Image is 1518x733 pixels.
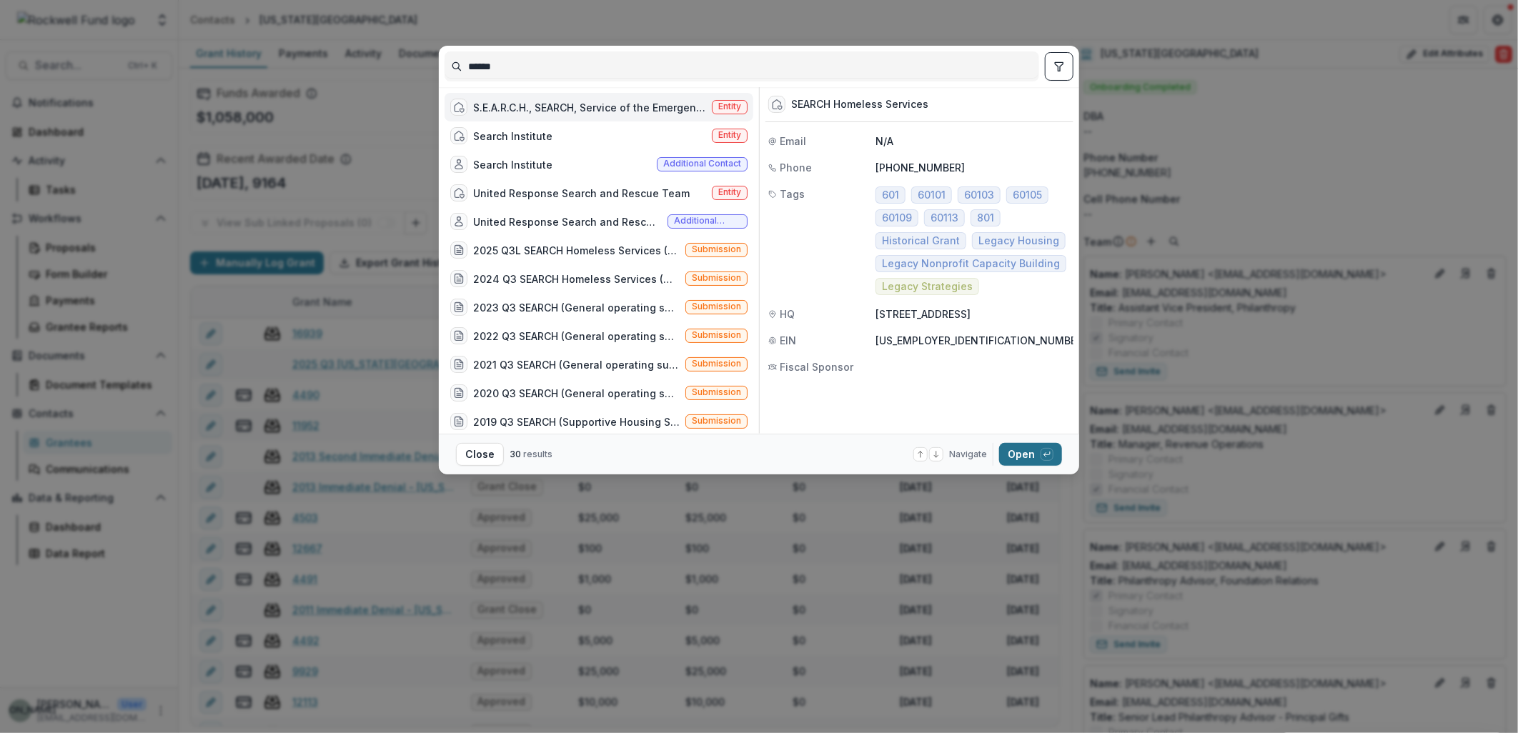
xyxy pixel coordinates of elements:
div: S.E.A.R.C.H., SEARCH, Service of the Emergency Aid Resource Center for the Homeless, Inc. [473,100,706,115]
span: Submission [692,273,741,283]
span: 60105 [1013,189,1042,201]
span: Submission [692,387,741,397]
span: Legacy Strategies [882,281,973,293]
div: SEARCH Homeless Services [791,99,928,111]
span: 601 [882,189,899,201]
span: Submission [692,330,741,340]
div: 2023 Q3 SEARCH (General operating support) [473,300,680,315]
span: Phone [780,160,812,175]
span: Submission [692,416,741,426]
p: N/A [875,134,1071,149]
span: Submission [692,301,741,311]
span: Navigate [949,448,987,461]
span: Historical Grant [882,235,960,247]
span: 30 [510,449,521,459]
div: 2024 Q3 SEARCH Homeless Services (General operating support) [473,271,680,286]
button: Open [999,443,1062,466]
span: Submission [692,359,741,369]
p: [PHONE_NUMBER] [875,160,1071,175]
span: 60109 [882,212,912,224]
div: 2025 Q3L SEARCH Homeless Services (General operating support) [473,243,680,258]
div: Search Institute [473,157,552,172]
span: EIN [780,333,796,348]
div: 2020 Q3 SEARCH (General operating support) [473,386,680,401]
span: Email [780,134,806,149]
span: Entity [718,187,741,197]
span: 60113 [931,212,958,224]
span: Tags [780,186,805,201]
span: results [523,449,552,459]
span: Legacy Nonprofit Capacity Building [882,258,1060,270]
p: [STREET_ADDRESS] [875,306,1071,321]
p: [US_EMPLOYER_IDENTIFICATION_NUMBER] [875,333,1086,348]
div: 2021 Q3 SEARCH (General operating support) [473,357,680,372]
span: 60103 [964,189,994,201]
div: United Response Search and Rescue Team [473,186,690,201]
span: 60101 [918,189,946,201]
span: Entity [718,101,741,111]
span: Entity [718,130,741,140]
button: toggle filters [1045,52,1073,81]
span: Submission [692,244,741,254]
span: Additional contact [663,159,741,169]
span: Additional contact [674,216,741,226]
div: United Response Search and Rescue Team [473,214,662,229]
span: Fiscal Sponsor [780,359,853,374]
span: Legacy Housing [978,235,1059,247]
div: 2022 Q3 SEARCH (General operating support) [473,329,680,344]
button: Close [456,443,504,466]
div: Search Institute [473,129,552,144]
span: 801 [977,212,994,224]
span: HQ [780,306,795,321]
div: 2019 Q3 SEARCH (Supportive Housing Summit Registration) [473,414,680,429]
